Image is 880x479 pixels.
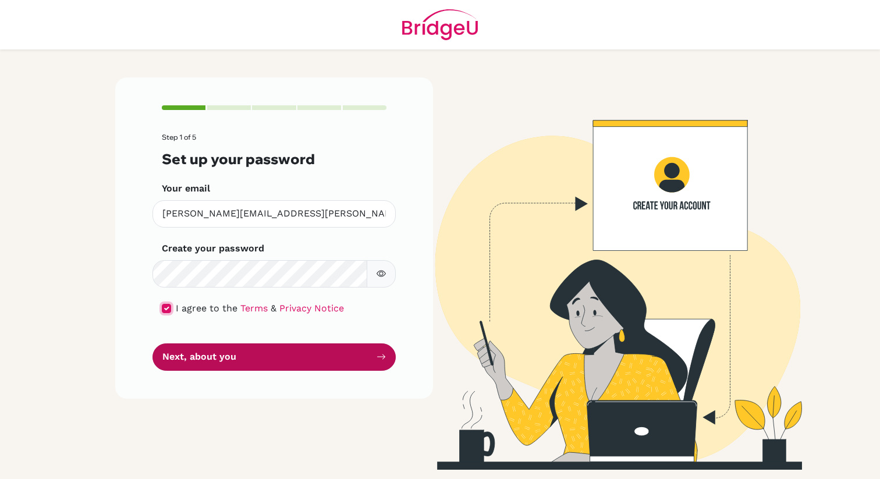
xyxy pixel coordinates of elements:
label: Your email [162,182,210,196]
h3: Set up your password [162,151,386,168]
button: Next, about you [152,343,396,371]
a: Privacy Notice [279,303,344,314]
span: & [271,303,276,314]
span: Step 1 of 5 [162,133,196,141]
input: Insert your email* [152,200,396,228]
label: Create your password [162,242,264,256]
a: Terms [240,303,268,314]
span: I agree to the [176,303,237,314]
